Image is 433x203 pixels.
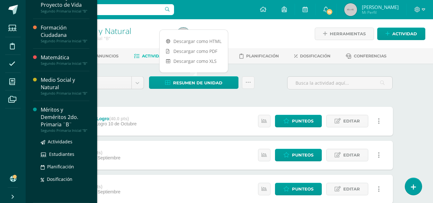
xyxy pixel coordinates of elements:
span: Editar [343,115,360,127]
span: Mi Perfil [362,10,399,15]
span: [PERSON_NAME] [362,4,399,10]
div: Segundo Primaria Inicial "B" [41,91,89,96]
span: Actividades [142,54,170,58]
a: Dosificación [294,51,330,61]
span: 12 de Septiembre [85,189,121,194]
span: Editar [343,183,360,195]
div: Medio Social y Natural [41,76,89,91]
div: Segundo Primaria Inicial "B" [41,39,89,43]
span: 10 de Octubre [108,121,137,126]
a: Descargar como PDF [160,46,228,56]
div: Méritos y Deméritos 2do. Primaria ¨B¨ [41,106,89,128]
a: Medio Social y NaturalSegundo Primaria Inicial "B" [41,76,89,96]
span: 19 de Septiembre [85,155,121,160]
span: Actividades [48,139,72,145]
span: Conferencias [354,54,387,58]
strong: (40.0 pts) [109,116,129,121]
a: Méritos y Deméritos 2do. Primaria ¨B¨Segundo Primaria Inicial "B" [41,106,89,133]
span: Dosificación [47,176,72,182]
div: Segundo Primaria Inicial 'B' [50,35,169,41]
a: Dosificación [41,175,89,183]
a: Punteos [275,183,322,195]
a: Actividades [41,138,89,145]
input: Busca la actividad aquí... [287,77,392,89]
span: Actividad [392,28,417,40]
a: Resumen de unidad [149,76,238,89]
div: Segundo Primaria Inicial "B" [41,128,89,133]
span: Planificación [47,164,74,170]
span: Unidad 4 [71,77,127,89]
a: Conferencias [346,51,387,61]
img: 45x45 [344,3,357,16]
a: MatemáticaSegundo Primaria Inicial "B" [41,54,89,66]
a: Planificación [41,163,89,170]
a: Actividad [377,28,425,40]
div: Prueba de Logro [73,116,137,121]
a: Formación CiudadanaSegundo Primaria Inicial "B" [41,24,89,43]
a: Planificación [239,51,279,61]
a: Herramientas [315,28,374,40]
span: Planificación [246,54,279,58]
a: Estudiantes [41,150,89,158]
div: Formación Ciudadana [41,24,89,39]
a: Unidad 4 [66,77,144,89]
span: Punteos [292,183,313,195]
a: Descargar como XLS [160,56,228,66]
span: Resumen de unidad [173,77,222,89]
div: Matemática [41,54,89,61]
span: Herramientas [330,28,366,40]
a: Actividades [134,51,170,61]
input: Busca un usuario... [30,4,174,15]
a: Anuncios [87,51,119,61]
a: Punteos [275,149,322,161]
span: Anuncios [96,54,119,58]
a: Descargar como HTML [160,36,228,46]
h1: Medio Social y Natural [50,26,169,35]
span: Editar [343,149,360,161]
img: 45x45 [177,28,190,40]
span: Punteos [292,149,313,161]
span: Estudiantes [49,151,74,157]
a: Punteos [275,115,322,127]
span: Dosificación [300,54,330,58]
div: Segundo Primaria Inicial "B" [41,61,89,66]
span: 15 [326,8,333,15]
div: Segundo Primaria Inicial "B" [41,9,89,13]
span: Punteos [292,115,313,127]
